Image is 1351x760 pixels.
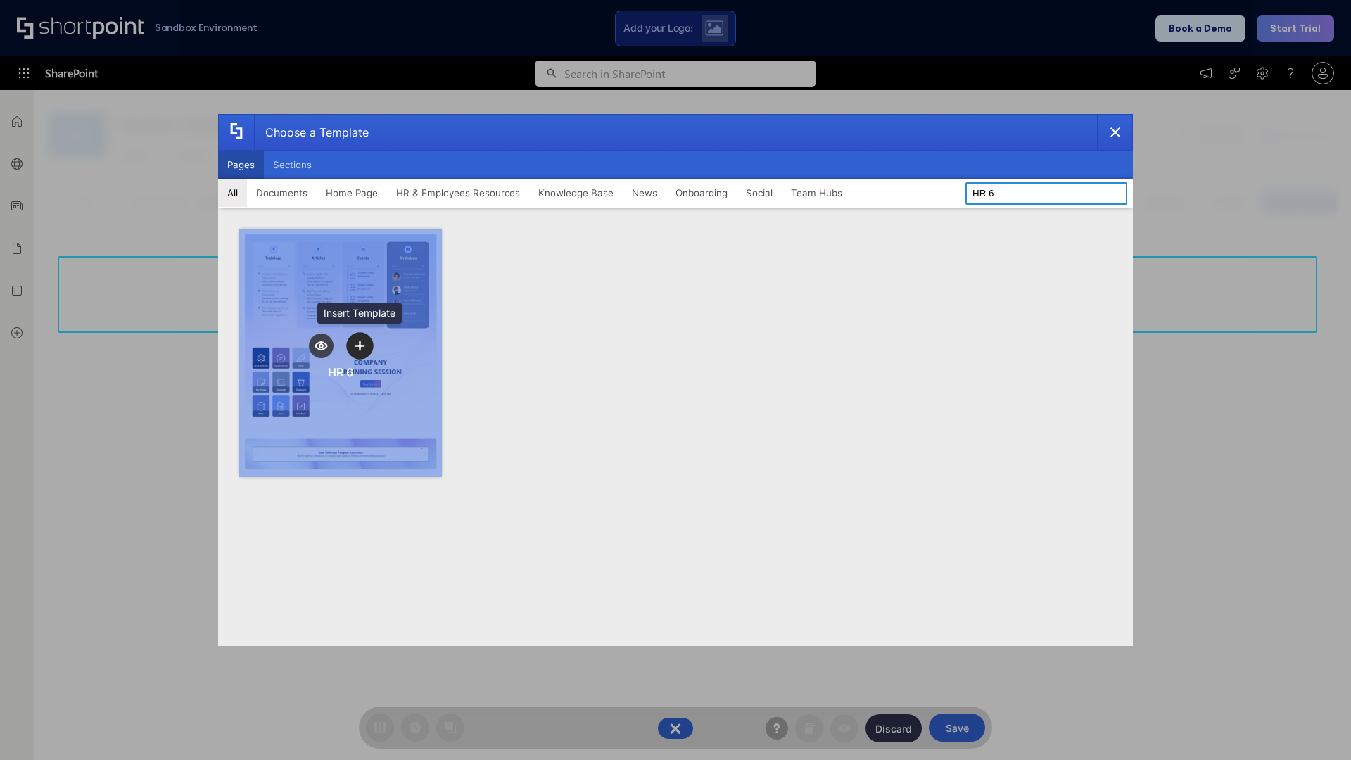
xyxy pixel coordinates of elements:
input: Search [965,182,1127,205]
button: Knowledge Base [529,179,623,207]
button: Home Page [317,179,387,207]
div: HR 6 [328,365,353,379]
button: Documents [247,179,317,207]
button: Onboarding [666,179,737,207]
button: Sections [264,151,321,179]
button: Team Hubs [782,179,851,207]
button: Pages [218,151,264,179]
div: template selector [218,114,1133,646]
button: HR & Employees Resources [387,179,529,207]
button: News [623,179,666,207]
button: All [218,179,247,207]
iframe: Chat Widget [1281,692,1351,760]
button: Social [737,179,782,207]
div: Choose a Template [254,115,369,150]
